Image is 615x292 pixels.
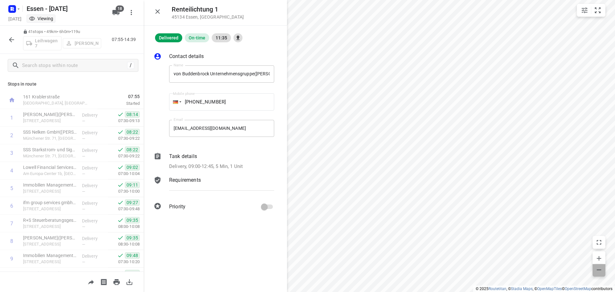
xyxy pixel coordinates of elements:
p: Delivery [82,218,106,224]
span: 18 [116,5,124,12]
button: 18 [110,6,122,19]
div: 6 [10,203,13,209]
input: Search stops within route [22,61,127,71]
div: Contact details [154,53,274,62]
p: 07:30-09:13 [108,118,140,124]
p: Delivery [82,147,106,154]
p: 07:30-10:20 [108,259,140,265]
p: Delivery [82,112,106,118]
div: / [127,62,134,69]
span: 08:22 [125,146,140,153]
p: Delivery [82,271,106,277]
span: — [82,242,85,247]
div: Show driver's finish location [234,33,242,42]
button: Map settings [578,4,591,17]
p: 41 stops • 49km • 6h0m [23,29,101,35]
span: — [82,154,85,159]
p: 08:00-10:08 [108,223,140,230]
p: SSS Starkstrom- und Signal- Baugesellschaft mbH(Julia Fromme) [23,146,77,153]
span: On-time [185,35,209,40]
span: 119u [71,29,80,34]
p: OBERMEYER(Stefanie Somplatzki) [23,111,77,118]
span: — [82,136,85,141]
span: 08:22 [125,129,140,135]
p: R+S Steuerberatungsgesellschaft mbH(NAMELESS CONTACT) [23,217,77,223]
p: DB Regio AG, Region NRW - Essen(Ludwig) [23,270,77,276]
a: Stadia Maps [511,287,533,291]
p: 07:30-09:22 [108,135,140,142]
div: Germany: + 49 [169,93,181,111]
span: 09:27 [125,199,140,206]
label: Mobile phone [173,92,195,96]
p: Lowell Financial Services GmbH(David Thomas) [23,164,77,171]
span: Print shipping labels [97,279,110,285]
span: Download route [123,279,136,285]
p: 161 Krablerstraße [23,94,90,100]
p: 07:30-09:22 [108,153,140,159]
p: Delivery [82,182,106,189]
input: 1 (702) 123-4567 [169,93,274,111]
span: — [82,119,85,123]
p: Delivery, 09:00-12:45, 5 Min, 1 Unit [169,163,243,170]
p: 08:30-10:08 [108,241,140,247]
p: Requirements [169,176,201,184]
button: Close [151,5,164,18]
a: OpenStreetMap [565,287,591,291]
p: ifm group services gmbh(Tobias Schössler) [23,199,77,206]
div: 4 [10,168,13,174]
p: 07:00-10:04 [108,171,140,177]
p: [STREET_ADDRESS] [23,206,77,212]
svg: Done [117,129,124,135]
p: Nikolai Odebralski(Katja Klein) [23,235,77,241]
span: 11:35 [212,35,231,40]
span: 09:02 [125,164,140,171]
span: • [70,29,71,34]
p: 45134 Essen , [GEOGRAPHIC_DATA] [172,14,244,20]
p: Delivery [82,165,106,171]
span: — [82,224,85,229]
svg: Done [117,182,124,188]
p: Münchener Str. 71, [GEOGRAPHIC_DATA] [23,153,77,159]
svg: Done [117,164,124,171]
div: 5 [10,185,13,191]
p: [STREET_ADDRESS] [23,259,77,265]
p: Delivery [82,200,106,206]
span: 09:11 [125,182,140,188]
p: 07:30-09:48 [108,206,140,212]
p: Delivery [82,235,106,242]
span: 09:48 [125,252,140,259]
p: Task details [169,153,197,160]
p: Huyssenallee 99/103, Essen [23,241,77,247]
h5: Renteilichtung 1 [172,6,244,13]
span: 09:35 [125,217,140,223]
span: — [82,207,85,212]
button: Fit zoom [591,4,604,17]
span: 07:55 [97,93,140,100]
span: Print route [110,279,123,285]
span: — [82,171,85,176]
div: 7 [10,221,13,227]
div: 8 [10,238,13,244]
svg: Done [117,235,124,241]
svg: Done [117,217,124,223]
p: Delivery [82,129,106,136]
div: Requirements [154,176,274,196]
p: 07:55-14:39 [112,36,138,43]
svg: Done [117,199,124,206]
svg: Done [117,252,124,259]
div: Task detailsDelivery, 09:00-12:45, 5 Min, 1 Unit [154,153,274,170]
span: 09:35 [125,235,140,241]
p: Immobilien Management Essen GmbH Standort Folkwang Museum(Tim Lissy) [23,182,77,188]
p: SSS Nelken GmbH(Julia Kemper) [23,129,77,135]
span: — [82,189,85,194]
p: 07:30-10:00 [108,188,140,195]
span: 08:14 [125,111,140,118]
p: Stops in route [8,81,136,88]
span: — [82,260,85,264]
p: Delivery [82,253,106,259]
button: More [125,6,138,19]
svg: Done [117,146,124,153]
div: 9 [10,256,13,262]
li: © 2025 , © , © © contributors [476,287,612,291]
p: Huyssenallee 99-103, Essen [23,223,77,230]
